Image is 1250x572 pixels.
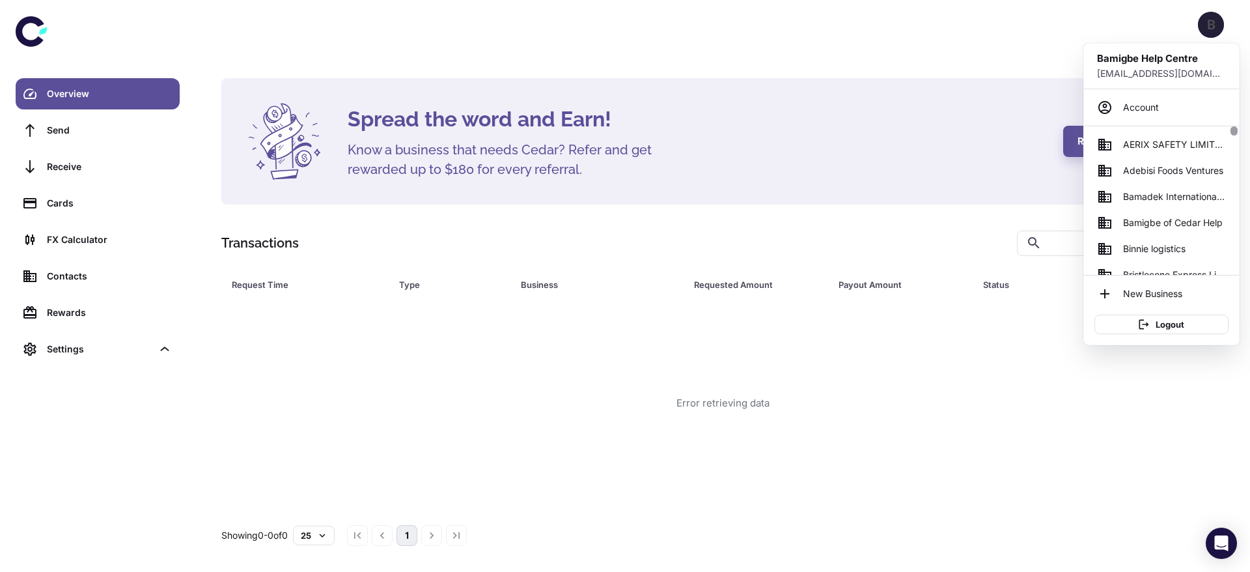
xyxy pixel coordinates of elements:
li: New Business [1089,281,1234,307]
span: Bamadek International Company Nigeria Limited [1123,190,1226,204]
span: Binnie logistics [1123,242,1186,256]
span: Bamigbe of Cedar Help [1123,216,1223,230]
span: AERIX SAFETY LIMITED [1123,137,1226,152]
a: Account [1089,94,1234,121]
span: Bristlecone Express Limited [1123,268,1226,282]
button: Logout [1094,315,1229,334]
div: Open Intercom Messenger [1206,528,1237,559]
h6: Bamigbe Help Centre [1097,51,1226,66]
span: Adebisi Foods Ventures [1123,164,1223,178]
p: [EMAIL_ADDRESS][DOMAIN_NAME] [1097,66,1226,81]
